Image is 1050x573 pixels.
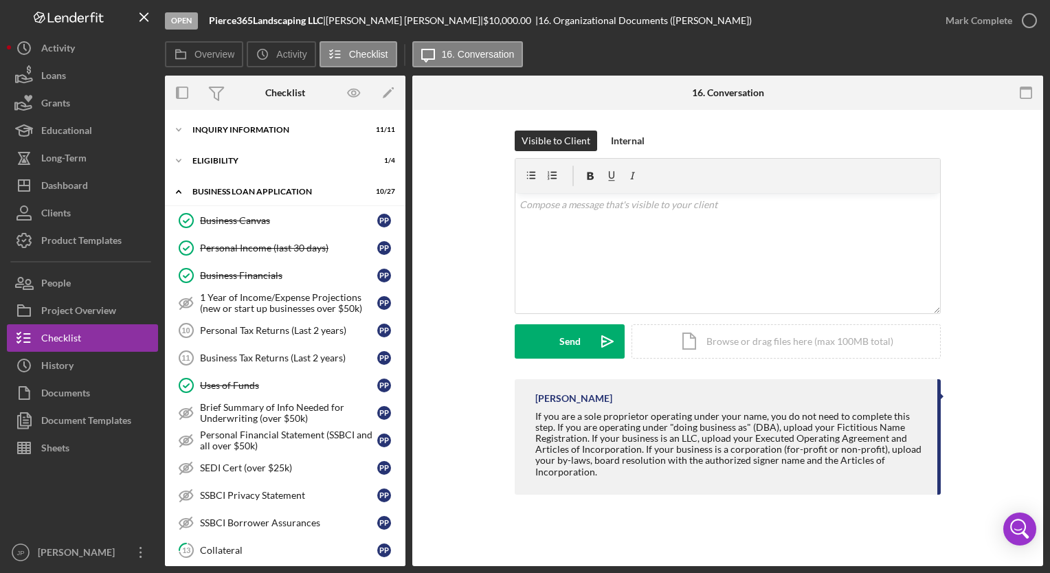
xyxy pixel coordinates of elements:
div: Educational [41,117,92,148]
tspan: 10 [181,326,190,335]
div: Sheets [41,434,69,465]
div: P P [377,214,391,227]
div: Personal Income (last 30 days) [200,243,377,254]
a: SSBCI Privacy StatementPP [172,482,399,509]
div: P P [377,516,391,530]
div: 10 / 27 [370,188,395,196]
div: P P [377,434,391,447]
button: Document Templates [7,407,158,434]
div: Checklist [41,324,81,355]
div: Personal Tax Returns (Last 2 years) [200,325,377,336]
div: Business Tax Returns (Last 2 years) [200,352,377,363]
div: SEDI Cert (over $25k) [200,462,377,473]
div: Documents [41,379,90,410]
div: Send [559,324,581,359]
div: Business Financials [200,270,377,281]
a: Brief Summary of Info Needed for Underwriting (over $50k)PP [172,399,399,427]
div: Business Canvas [200,215,377,226]
button: Send [515,324,625,359]
a: Business CanvasPP [172,207,399,234]
button: JP[PERSON_NAME] [7,539,158,566]
label: 16. Conversation [442,49,515,60]
div: Personal Financial Statement (SSBCI and all over $50k) [200,429,377,451]
div: 1 / 4 [370,157,395,165]
div: Uses of Funds [200,380,377,391]
a: Personal Financial Statement (SSBCI and all over $50k)PP [172,427,399,454]
div: Product Templates [41,227,122,258]
label: Activity [276,49,306,60]
div: Open Intercom Messenger [1003,513,1036,546]
div: 11 / 11 [370,126,395,134]
label: Overview [194,49,234,60]
a: Grants [7,89,158,117]
div: SSBCI Borrower Assurances [200,517,377,528]
div: P P [377,296,391,310]
button: Loans [7,62,158,89]
div: [PERSON_NAME] [PERSON_NAME] | [326,15,483,26]
div: P P [377,406,391,420]
button: Activity [247,41,315,67]
button: 16. Conversation [412,41,524,67]
button: Educational [7,117,158,144]
div: People [41,269,71,300]
button: Overview [165,41,243,67]
a: Business FinancialsPP [172,262,399,289]
button: Internal [604,131,651,151]
text: JP [16,549,24,557]
button: Dashboard [7,172,158,199]
div: Loans [41,62,66,93]
a: SEDI Cert (over $25k)PP [172,454,399,482]
div: P P [377,379,391,392]
b: Pierce365Landscaping LLC [209,14,323,26]
button: Project Overview [7,297,158,324]
a: 13CollateralPP [172,537,399,564]
button: History [7,352,158,379]
div: INQUIRY INFORMATION [192,126,361,134]
a: Clients [7,199,158,227]
div: Collateral [200,545,377,556]
div: Open [165,12,198,30]
button: Checklist [7,324,158,352]
div: | [209,15,326,26]
div: Clients [41,199,71,230]
tspan: 13 [182,546,190,554]
div: History [41,352,74,383]
div: | 16. Organizational Documents ([PERSON_NAME]) [535,15,752,26]
button: Visible to Client [515,131,597,151]
div: BUSINESS LOAN APPLICATION [192,188,361,196]
div: [PERSON_NAME] [34,539,124,570]
div: Document Templates [41,407,131,438]
div: Brief Summary of Info Needed for Underwriting (over $50k) [200,402,377,424]
div: P P [377,543,391,557]
div: ELIGIBILITY [192,157,361,165]
div: Mark Complete [946,7,1012,34]
div: Dashboard [41,172,88,203]
a: Documents [7,379,158,407]
div: $10,000.00 [483,15,535,26]
a: Sheets [7,434,158,462]
button: People [7,269,158,297]
div: If you are a sole proprietor operating under your name, you do not need to complete this step. If... [535,411,924,477]
div: [PERSON_NAME] [535,393,612,404]
div: Visible to Client [522,131,590,151]
button: Long-Term [7,144,158,172]
label: Checklist [349,49,388,60]
a: 1 Year of Income/Expense Projections (new or start up businesses over $50k)PP [172,289,399,317]
div: P P [377,269,391,282]
div: P P [377,351,391,365]
div: P P [377,241,391,255]
button: Product Templates [7,227,158,254]
button: Activity [7,34,158,62]
div: 16. Conversation [692,87,764,98]
div: Checklist [265,87,305,98]
div: SSBCI Privacy Statement [200,490,377,501]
